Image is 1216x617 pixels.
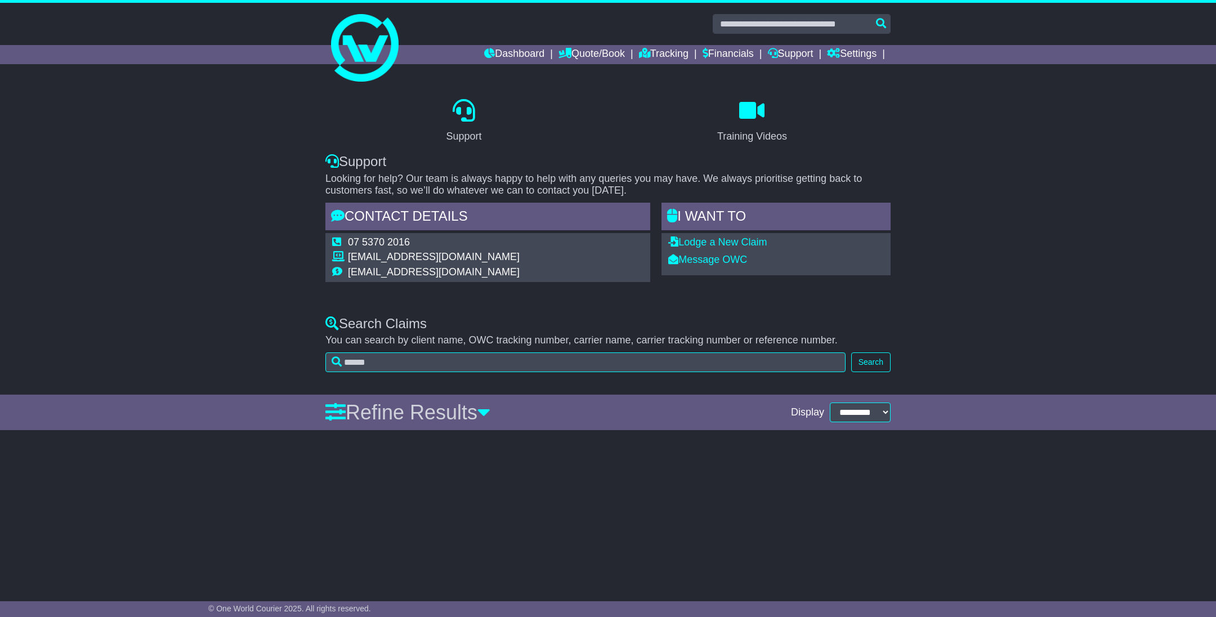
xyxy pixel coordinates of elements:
[558,45,625,64] a: Quote/Book
[791,406,824,419] span: Display
[446,129,481,144] div: Support
[348,251,520,266] td: [EMAIL_ADDRESS][DOMAIN_NAME]
[717,129,787,144] div: Training Videos
[768,45,813,64] a: Support
[325,401,490,424] a: Refine Results
[325,334,891,347] p: You can search by client name, OWC tracking number, carrier name, carrier tracking number or refe...
[661,203,891,233] div: I WANT to
[325,316,891,332] div: Search Claims
[668,254,747,265] a: Message OWC
[439,95,489,148] a: Support
[668,236,767,248] a: Lodge a New Claim
[710,95,794,148] a: Training Videos
[639,45,689,64] a: Tracking
[348,266,520,279] td: [EMAIL_ADDRESS][DOMAIN_NAME]
[827,45,877,64] a: Settings
[208,604,371,613] span: © One World Courier 2025. All rights reserved.
[851,352,891,372] button: Search
[348,236,520,252] td: 07 5370 2016
[703,45,754,64] a: Financials
[325,173,891,197] p: Looking for help? Our team is always happy to help with any queries you may have. We always prior...
[484,45,544,64] a: Dashboard
[325,203,650,233] div: Contact Details
[325,154,891,170] div: Support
